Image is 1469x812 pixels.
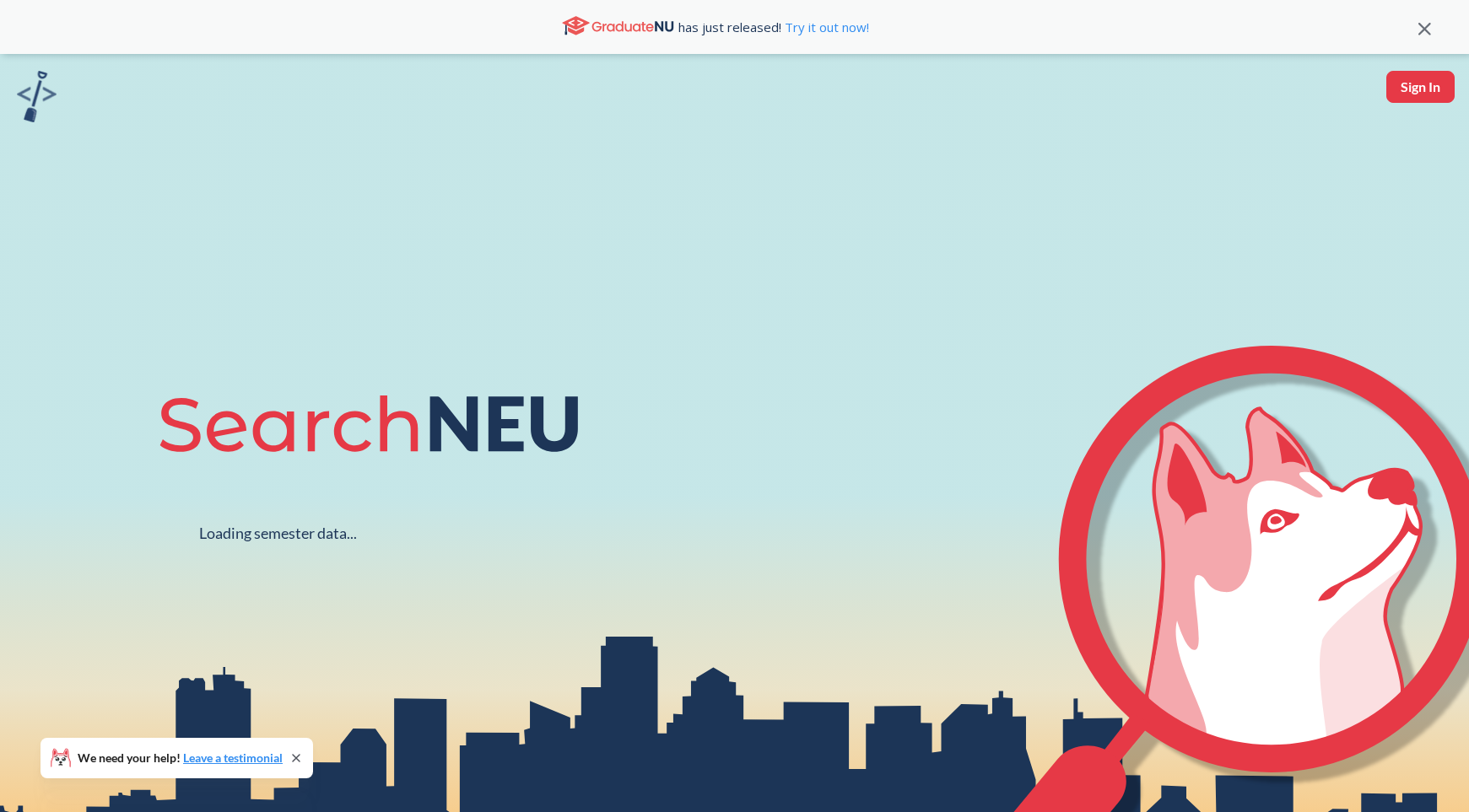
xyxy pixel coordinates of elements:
span: We need your help! [78,752,283,764]
a: Leave a testimonial [183,750,283,765]
a: sandbox logo [17,71,57,127]
button: Sign In [1386,71,1455,103]
img: sandbox logo [17,71,57,122]
a: Try it out now! [781,19,869,35]
span: has just released! [678,18,869,36]
div: Loading semester data... [199,524,357,543]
